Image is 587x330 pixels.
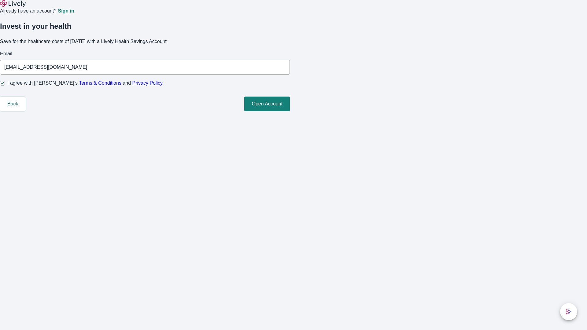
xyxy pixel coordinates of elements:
button: chat [560,303,577,320]
span: I agree with [PERSON_NAME]’s and [7,79,163,87]
a: Terms & Conditions [79,80,121,86]
svg: Lively AI Assistant [566,309,572,315]
button: Open Account [244,97,290,111]
a: Privacy Policy [132,80,163,86]
a: Sign in [58,9,74,13]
